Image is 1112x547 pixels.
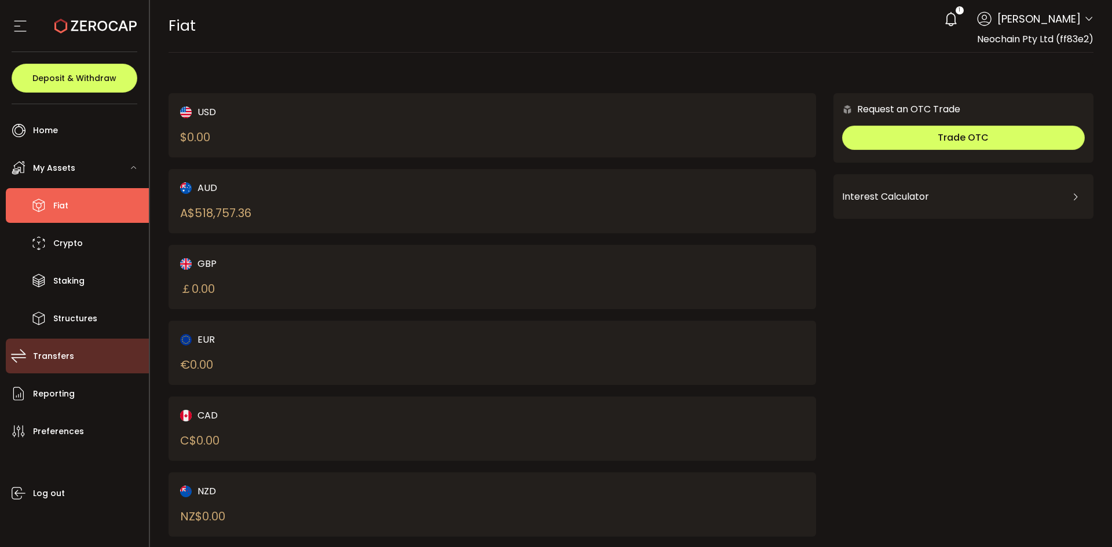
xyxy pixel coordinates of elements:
[842,104,853,115] img: 6nGpN7MZ9FLuBP83NiajKbTRY4UzlzQtBKtCrLLspmCkSvCZHBKvY3NxgQaT5JnOQREvtQ257bXeeSTueZfAPizblJ+Fe8JwA...
[33,386,75,402] span: Reporting
[180,484,461,498] div: NZD
[180,334,192,346] img: eur_portfolio.svg
[53,197,68,214] span: Fiat
[169,16,196,36] span: Fiat
[33,160,75,177] span: My Assets
[1054,491,1112,547] iframe: Chat Widget
[180,486,192,497] img: nzd_portfolio.svg
[833,102,960,116] div: Request an OTC Trade
[977,32,1093,46] span: Neochain Pty Ltd (ff83e2)
[180,258,192,270] img: gbp_portfolio.svg
[180,256,461,271] div: GBP
[842,126,1085,150] button: Trade OTC
[180,408,461,423] div: CAD
[180,204,251,222] div: A$ 518,757.36
[180,107,192,118] img: usd_portfolio.svg
[842,183,1085,211] div: Interest Calculator
[12,64,137,93] button: Deposit & Withdraw
[938,131,989,144] span: Trade OTC
[180,181,461,195] div: AUD
[180,356,213,373] div: € 0.00
[33,122,58,139] span: Home
[997,11,1081,27] span: [PERSON_NAME]
[180,182,192,194] img: aud_portfolio.svg
[959,6,960,14] span: 1
[33,423,84,440] span: Preferences
[180,105,461,119] div: USD
[53,273,85,289] span: Staking
[33,348,74,365] span: Transfers
[33,485,65,502] span: Log out
[180,332,461,347] div: EUR
[180,129,210,146] div: $ 0.00
[180,410,192,421] img: cad_portfolio.svg
[53,310,97,327] span: Structures
[180,508,225,525] div: NZ$ 0.00
[180,432,220,449] div: C$ 0.00
[180,280,215,298] div: ￡ 0.00
[32,74,116,82] span: Deposit & Withdraw
[53,235,83,252] span: Crypto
